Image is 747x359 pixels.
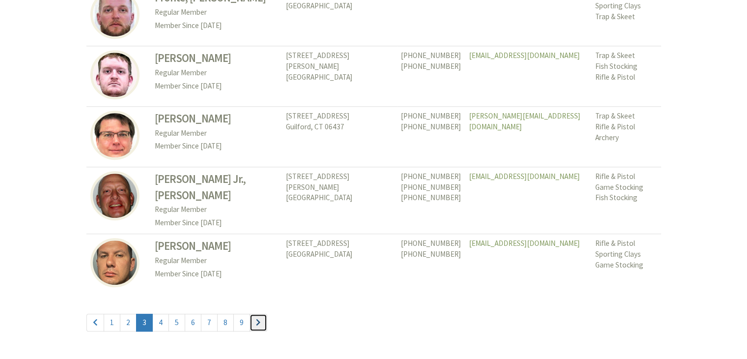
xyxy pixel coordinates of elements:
[397,167,465,234] td: [PHONE_NUMBER] [PHONE_NUMBER] [PHONE_NUMBER]
[90,171,139,220] img: Frank Funaro
[155,6,278,19] p: Regular Member
[201,314,218,331] a: 7
[397,106,465,167] td: [PHONE_NUMBER] [PHONE_NUMBER]
[282,234,397,294] td: [STREET_ADDRESS] [GEOGRAPHIC_DATA]
[282,167,397,234] td: [STREET_ADDRESS][PERSON_NAME] [GEOGRAPHIC_DATA]
[155,238,278,254] h3: [PERSON_NAME]
[397,46,465,106] td: [PHONE_NUMBER] [PHONE_NUMBER]
[152,314,169,331] a: 4
[155,127,278,140] p: Regular Member
[104,314,120,331] a: 1
[397,234,465,294] td: [PHONE_NUMBER] [PHONE_NUMBER]
[155,50,278,66] h3: [PERSON_NAME]
[155,254,278,268] p: Regular Member
[469,239,580,248] a: [EMAIL_ADDRESS][DOMAIN_NAME]
[155,203,278,216] p: Regular Member
[469,51,580,60] a: [EMAIL_ADDRESS][DOMAIN_NAME]
[233,314,250,331] a: 9
[217,314,234,331] a: 8
[185,314,201,331] a: 6
[282,106,397,167] td: [STREET_ADDRESS] Guilford, CT 06437
[155,111,278,127] h3: [PERSON_NAME]
[155,140,278,153] p: Member Since [DATE]
[591,167,661,234] td: Rifle & Pistol Game Stocking Fish Stocking
[155,66,278,80] p: Regular Member
[90,50,139,99] img: Matthew Fronte
[155,80,278,93] p: Member Since [DATE]
[90,238,139,287] img: Christopher Gagliardi
[591,46,661,106] td: Trap & Skeet Fish Stocking Rifle & Pistol
[86,304,661,342] nav: Page Navigation
[591,106,661,167] td: Trap & Skeet Rifle & Pistol Archery
[155,216,278,230] p: Member Since [DATE]
[90,111,139,160] img: Kurt Fugal
[155,19,278,32] p: Member Since [DATE]
[168,314,185,331] a: 5
[120,314,137,331] a: 2
[469,172,580,181] a: [EMAIL_ADDRESS][DOMAIN_NAME]
[155,268,278,281] p: Member Since [DATE]
[136,314,153,331] a: 3
[155,171,278,204] h3: [PERSON_NAME] Jr., [PERSON_NAME]
[282,46,397,106] td: [STREET_ADDRESS][PERSON_NAME] [GEOGRAPHIC_DATA]
[469,111,581,131] a: [PERSON_NAME][EMAIL_ADDRESS][DOMAIN_NAME]
[591,234,661,294] td: Rifle & Pistol Sporting Clays Game Stocking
